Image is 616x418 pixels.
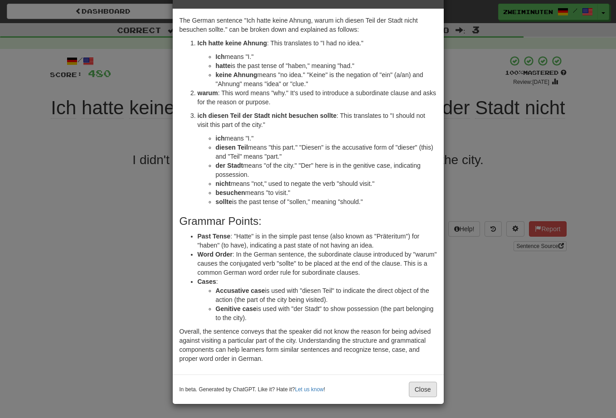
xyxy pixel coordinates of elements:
li: means "not," used to negate the verb "should visit." [216,179,437,188]
strong: Past Tense [198,233,231,240]
li: means "this part." "Diesen" is the accusative form of "dieser" (this) and "Teil" means "part." [216,143,437,161]
h3: Grammar Points: [179,215,437,227]
strong: nicht [216,180,231,187]
a: Let us know [295,386,324,393]
strong: Ich hatte keine Ahnung [198,39,267,47]
strong: Genitive case [216,305,257,312]
li: is the past tense of "sollen," meaning "should." [216,197,437,206]
p: Overall, the sentence conveys that the speaker did not know the reason for being advised against ... [179,327,437,363]
li: means "I." [216,134,437,143]
li: is the past tense of "haben," meaning "had." [216,61,437,70]
li: : [198,277,437,322]
strong: besuchen [216,189,245,196]
li: means "no idea." "Keine" is the negation of "ein" (a/an) and "Ahnung" means "idea" or "clue." [216,70,437,88]
small: In beta. Generated by ChatGPT. Like it? Hate it? ! [179,386,325,394]
strong: ich [216,135,225,142]
strong: Ich [216,53,225,60]
p: The German sentence "Ich hatte keine Ahnung, warum ich diesen Teil der Stadt nicht besuchen sollt... [179,16,437,34]
strong: der Stadt [216,162,243,169]
p: : This translates to "I should not visit this part of the city." [198,111,437,129]
strong: keine Ahnung [216,71,257,78]
strong: hatte [216,62,231,69]
strong: warum [198,89,218,97]
li: means "to visit." [216,188,437,197]
p: : This word means "why." It's used to introduce a subordinate clause and asks for the reason or p... [198,88,437,107]
p: : This translates to "I had no idea." [198,39,437,48]
button: Close [409,382,437,397]
strong: ich diesen Teil der Stadt nicht besuchen sollte [198,112,337,119]
strong: Word Order [198,251,233,258]
strong: Cases [198,278,216,285]
li: means "of the city." "Der" here is in the genitive case, indicating possession. [216,161,437,179]
strong: sollte [216,198,233,205]
li: : In the German sentence, the subordinate clause introduced by "warum" causes the conjugated verb... [198,250,437,277]
li: : "Hatte" is in the simple past tense (also known as "Präteritum") for "haben" (to have), indicat... [198,232,437,250]
li: means "I." [216,52,437,61]
strong: Accusative case [216,287,265,294]
li: is used with "der Stadt" to show possession (the part belonging to the city). [216,304,437,322]
strong: diesen Teil [216,144,248,151]
li: is used with "diesen Teil" to indicate the direct object of the action (the part of the city bein... [216,286,437,304]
